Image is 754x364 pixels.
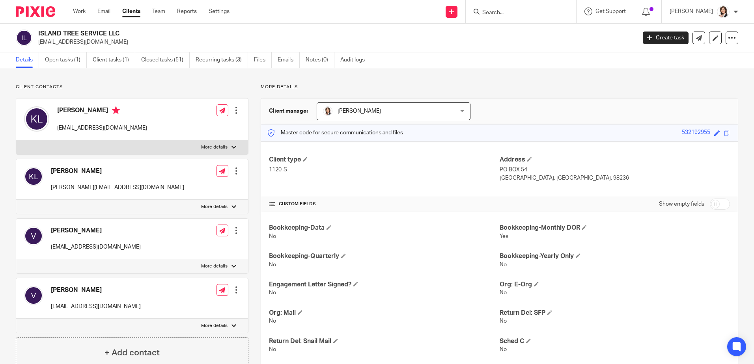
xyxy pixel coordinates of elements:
[24,227,43,245] img: svg%3E
[269,252,499,260] h4: Bookkeeping-Quarterly
[500,337,730,345] h4: Sched C
[269,318,276,324] span: No
[196,52,248,68] a: Recurring tasks (3)
[201,323,228,329] p: More details
[338,108,381,114] span: [PERSON_NAME]
[201,144,228,150] p: More details
[57,106,147,116] h4: [PERSON_NAME]
[57,124,147,132] p: [EMAIL_ADDRESS][DOMAIN_NAME]
[177,7,197,15] a: Reports
[269,347,276,352] span: No
[500,174,730,182] p: [GEOGRAPHIC_DATA], [GEOGRAPHIC_DATA], 98236
[45,52,87,68] a: Open tasks (1)
[24,106,49,132] img: svg%3E
[16,84,248,90] p: Client contacts
[97,7,110,15] a: Email
[659,200,704,208] label: Show empty fields
[38,30,512,38] h2: ISLAND TREE SERVICE LLC
[254,52,272,68] a: Files
[201,204,228,210] p: More details
[24,167,43,186] img: svg%3E
[643,32,689,44] a: Create task
[500,262,507,267] span: No
[500,318,507,324] span: No
[500,280,730,289] h4: Org: E-Org
[73,7,86,15] a: Work
[93,52,135,68] a: Client tasks (1)
[500,234,508,239] span: Yes
[269,166,499,174] p: 1120-S
[267,129,403,137] p: Master code for secure communications and files
[306,52,334,68] a: Notes (0)
[38,38,631,46] p: [EMAIL_ADDRESS][DOMAIN_NAME]
[269,224,499,232] h4: Bookkeeping-Data
[201,263,228,269] p: More details
[269,234,276,239] span: No
[141,52,190,68] a: Closed tasks (51)
[500,166,730,174] p: PO BOX 54
[500,156,730,164] h4: Address
[682,128,710,137] div: 532192955
[24,286,43,305] img: svg%3E
[500,252,730,260] h4: Bookkeeping-Yearly Only
[51,243,141,251] p: [EMAIL_ADDRESS][DOMAIN_NAME]
[51,303,141,310] p: [EMAIL_ADDRESS][DOMAIN_NAME]
[500,290,507,295] span: No
[500,347,507,352] span: No
[269,262,276,267] span: No
[16,6,55,17] img: Pixie
[670,7,713,15] p: [PERSON_NAME]
[209,7,230,15] a: Settings
[269,337,499,345] h4: Return Del: Snail Mail
[500,224,730,232] h4: Bookkeeping-Monthly DOR
[105,347,160,359] h4: + Add contact
[595,9,626,14] span: Get Support
[16,30,32,46] img: svg%3E
[51,227,141,235] h4: [PERSON_NAME]
[269,156,499,164] h4: Client type
[51,167,184,175] h4: [PERSON_NAME]
[269,107,309,115] h3: Client manager
[500,309,730,317] h4: Return Del: SFP
[122,7,140,15] a: Clients
[112,106,120,114] i: Primary
[340,52,371,68] a: Audit logs
[269,280,499,289] h4: Engagement Letter Signed?
[16,52,39,68] a: Details
[152,7,165,15] a: Team
[278,52,300,68] a: Emails
[51,184,184,191] p: [PERSON_NAME][EMAIL_ADDRESS][DOMAIN_NAME]
[261,84,738,90] p: More details
[269,201,499,207] h4: CUSTOM FIELDS
[323,106,332,116] img: BW%20Website%203%20-%20square.jpg
[482,9,552,17] input: Search
[269,309,499,317] h4: Org: Mail
[51,286,141,294] h4: [PERSON_NAME]
[269,290,276,295] span: No
[717,6,730,18] img: BW%20Website%203%20-%20square.jpg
